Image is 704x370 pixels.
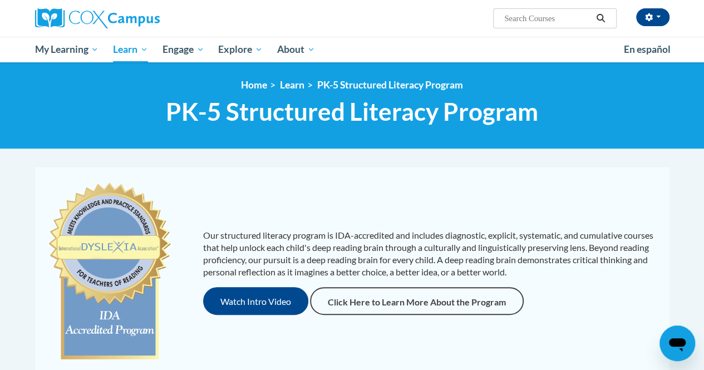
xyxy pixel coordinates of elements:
[624,43,671,55] span: En español
[241,79,267,91] a: Home
[280,79,304,91] a: Learn
[503,12,592,25] input: Search Courses
[163,43,204,56] span: Engage
[155,37,211,62] a: Engage
[203,287,308,315] button: Watch Intro Video
[218,43,263,56] span: Explore
[592,12,609,25] button: Search
[277,43,315,56] span: About
[27,37,678,62] div: Main menu
[35,43,99,56] span: My Learning
[35,8,235,28] a: Cox Campus
[203,229,658,278] p: Our structured literacy program is IDA-accredited and includes diagnostic, explicit, systematic, ...
[317,79,463,91] a: PK-5 Structured Literacy Program
[166,97,538,126] span: PK-5 Structured Literacy Program
[211,37,270,62] a: Explore
[636,8,669,26] button: Account Settings
[617,38,678,61] a: En español
[270,37,322,62] a: About
[310,287,524,315] a: Click Here to Learn More About the Program
[35,8,160,28] img: Cox Campus
[659,325,695,361] iframe: Button to launch messaging window
[106,37,155,62] a: Learn
[46,177,174,367] img: c477cda6-e343-453b-bfce-d6f9e9818e1c.png
[28,37,106,62] a: My Learning
[113,43,148,56] span: Learn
